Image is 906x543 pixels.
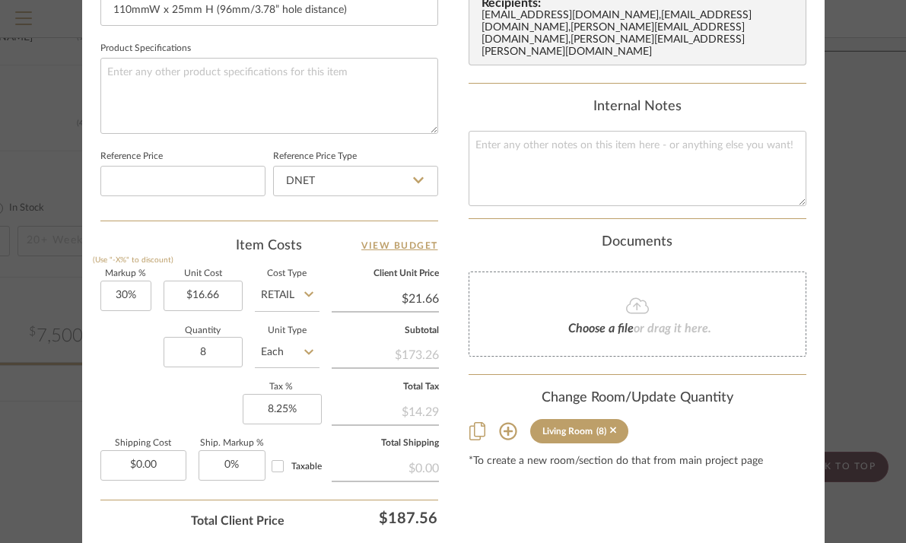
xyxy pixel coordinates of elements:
label: Client Unit Price [332,270,439,278]
span: Choose a file [568,322,634,335]
label: Subtotal [332,327,439,335]
div: $14.29 [332,397,439,424]
label: Reference Price Type [273,153,357,160]
label: Total Tax [332,383,439,391]
div: (8) [596,426,606,437]
label: Reference Price [100,153,163,160]
label: Unit Cost [164,270,243,278]
div: *To create a new room/section do that from main project page [469,456,806,468]
div: $0.00 [332,453,439,481]
div: $187.56 [292,503,444,533]
label: Product Specifications [100,45,191,52]
div: Item Costs [100,237,438,255]
span: or drag it here. [634,322,711,335]
a: View Budget [361,237,438,255]
div: Change Room/Update Quantity [469,390,806,407]
label: Unit Type [255,327,319,335]
div: Documents [469,234,806,251]
label: Tax % [243,383,319,391]
span: Total Client Price [191,512,285,530]
span: Taxable [291,462,322,471]
div: Internal Notes [469,99,806,116]
label: Shipping Cost [100,440,186,447]
label: Ship. Markup % [199,440,265,447]
label: Total Shipping [332,440,439,447]
label: Cost Type [255,270,319,278]
div: Living Room [542,426,593,437]
div: [EMAIL_ADDRESS][DOMAIN_NAME] , [EMAIL_ADDRESS][DOMAIN_NAME] , [PERSON_NAME][EMAIL_ADDRESS][DOMAIN... [482,10,800,59]
label: Quantity [164,327,243,335]
div: $173.26 [332,340,439,367]
label: Markup % [100,270,151,278]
